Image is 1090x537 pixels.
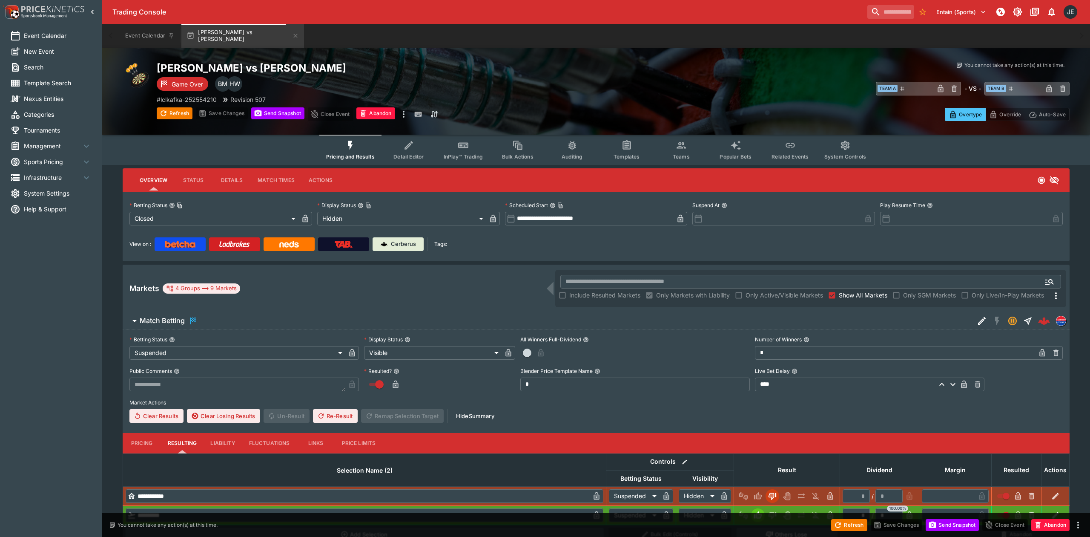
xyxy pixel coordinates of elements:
[880,202,925,209] p: Play Resume Time
[165,241,195,248] img: Betcha
[313,409,358,423] button: Re-Result
[505,202,548,209] p: Scheduled Start
[993,4,1008,20] button: NOT Connected to PK
[364,346,502,360] div: Visible
[1056,316,1066,326] img: lclkafka
[746,291,823,300] span: Only Active/Visible Markets
[737,508,750,522] button: Not Set
[129,237,151,251] label: View on :
[1051,291,1061,301] svg: More
[609,508,660,522] div: Suspended
[945,108,986,121] button: Overtype
[964,61,1064,69] p: You cannot take any action(s) at this time.
[169,202,175,208] button: Betting StatusCopy To Clipboard
[364,367,392,375] p: Resulted?
[230,95,266,104] p: Revision 507
[24,31,92,40] span: Event Calendar
[609,489,660,503] div: Suspended
[212,170,251,191] button: Details
[227,76,242,92] div: Harry Walker
[129,367,172,375] p: Public Comments
[393,368,399,374] button: Resulted?
[839,291,887,300] span: Show All Markets
[24,173,81,182] span: Infrastructure
[1038,315,1050,327] div: e7b3b032-0ceb-4cfc-99cf-3aa58b696f9e
[1031,519,1070,531] button: Abandon
[594,368,600,374] button: Blender Price Template Name
[780,489,794,503] button: Void
[356,109,395,117] span: Mark an event as closed and abandoned.
[24,141,81,150] span: Management
[187,409,260,423] button: Clear Losing Results
[140,316,185,325] h6: Match Betting
[986,85,1006,92] span: Team B
[172,80,203,89] p: Game Over
[219,241,250,248] img: Ladbrokes
[1039,110,1066,119] p: Auto-Save
[444,153,483,160] span: InPlay™ Trading
[692,202,720,209] p: Suspend At
[123,61,150,89] img: darts.png
[824,153,866,160] span: System Controls
[751,508,765,522] button: Win
[992,453,1041,486] th: Resulted
[972,291,1044,300] span: Only Live/In-Play Markets
[24,205,92,214] span: Help & Support
[451,409,499,423] button: HideSummary
[251,107,304,119] button: Send Snapshot
[356,107,395,119] button: Abandon
[795,489,808,503] button: Push
[569,291,640,300] span: Include Resulted Markets
[24,63,92,72] span: Search
[1020,313,1035,329] button: Straight
[242,433,297,453] button: Fluctuations
[129,409,184,423] button: Clear Results
[157,107,192,119] button: Refresh
[780,508,794,522] button: Void
[792,368,797,374] button: Live Bet Delay
[611,473,671,484] span: Betting Status
[656,291,730,300] span: Only Markets with Liability
[174,368,180,374] button: Public Comments
[1056,316,1066,326] div: lclkafka
[393,153,424,160] span: Detail Editor
[926,519,979,531] button: Send Snapshot
[166,283,237,294] div: 4 Groups 9 Markets
[945,108,1070,121] div: Start From
[157,61,613,75] h2: Copy To Clipboard
[129,212,298,225] div: Closed
[326,153,375,160] span: Pricing and Results
[1073,520,1083,530] button: more
[358,202,364,208] button: Display StatusCopy To Clipboard
[990,313,1005,329] button: SGM Disabled
[720,153,752,160] span: Popular Bets
[679,508,717,522] div: Hidden
[335,433,383,453] button: Price Limits
[557,202,563,208] button: Copy To Clipboard
[319,135,873,165] div: Event type filters
[24,78,92,87] span: Template Search
[317,212,486,225] div: Hidden
[766,508,779,522] button: Lose
[1007,316,1018,326] svg: Suspended
[1027,4,1042,20] button: Documentation
[1041,453,1070,486] th: Actions
[169,337,175,343] button: Betting Status
[683,473,727,484] span: Visibility
[809,508,823,522] button: Eliminated In Play
[737,489,750,503] button: Not Set
[867,5,914,19] input: search
[878,85,898,92] span: Team A
[520,367,593,375] p: Blender Price Template Name
[1044,4,1059,20] button: Notifications
[583,337,589,343] button: All Winners Full-Dividend
[24,157,81,166] span: Sports Pricing
[21,6,84,12] img: PriceKinetics
[279,241,298,248] img: Neds
[204,433,242,453] button: Liability
[919,453,992,486] th: Margin
[755,336,802,343] p: Number of Winners
[1010,4,1025,20] button: Toggle light/dark mode
[365,202,371,208] button: Copy To Clipboard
